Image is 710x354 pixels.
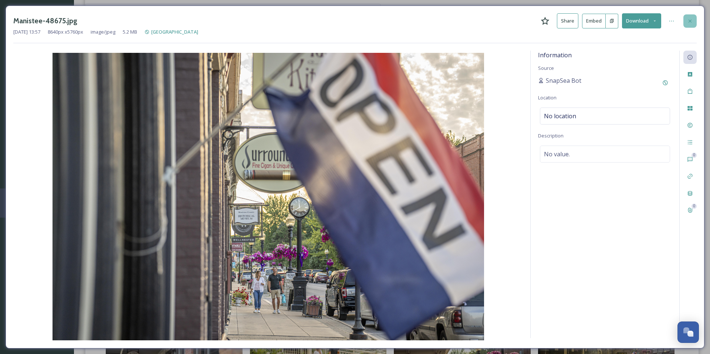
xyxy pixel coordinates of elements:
span: Source [538,65,554,71]
span: [GEOGRAPHIC_DATA] [151,28,198,35]
span: Location [538,94,557,101]
img: id%3AzCm5_wytqcYAAAAAAAC68A.jpg [13,53,523,340]
span: [DATE] 13:57 [13,28,40,35]
span: 8640 px x 5760 px [48,28,83,35]
span: No value. [544,150,570,159]
button: Open Chat [677,321,699,343]
span: image/jpeg [91,28,115,35]
span: Description [538,132,564,139]
div: 0 [692,153,697,158]
h3: Manistee-48675.jpg [13,16,77,26]
span: SnapSea Bot [546,76,581,85]
span: 5.2 MB [123,28,137,35]
button: Embed [582,14,606,28]
button: Share [557,13,578,28]
div: 0 [692,204,697,209]
span: Information [538,51,572,59]
span: No location [544,112,576,120]
button: Download [622,13,661,28]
